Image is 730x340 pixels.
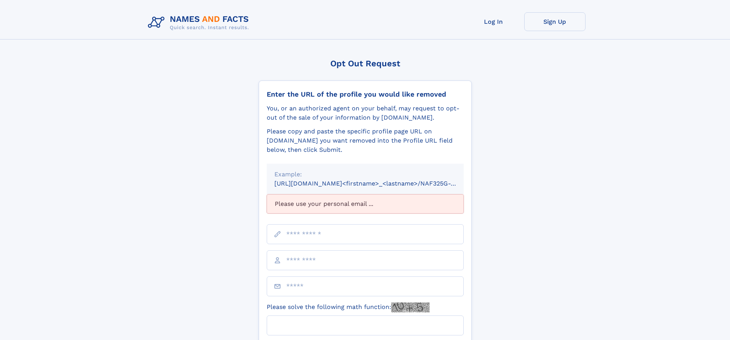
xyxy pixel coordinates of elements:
div: You, or an authorized agent on your behalf, may request to opt-out of the sale of your informatio... [267,104,464,122]
div: Please copy and paste the specific profile page URL on [DOMAIN_NAME] you want removed into the Pr... [267,127,464,154]
small: [URL][DOMAIN_NAME]<firstname>_<lastname>/NAF325G-xxxxxxxx [274,180,478,187]
a: Sign Up [524,12,586,31]
a: Log In [463,12,524,31]
div: Opt Out Request [259,59,472,68]
div: Enter the URL of the profile you would like removed [267,90,464,99]
label: Please solve the following math function: [267,302,430,312]
div: Please use your personal email ... [267,194,464,214]
img: Logo Names and Facts [145,12,255,33]
div: Example: [274,170,456,179]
